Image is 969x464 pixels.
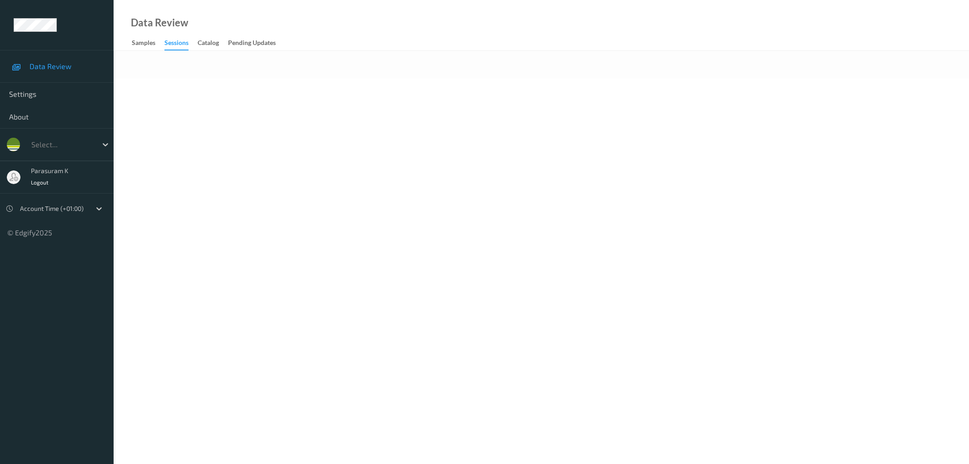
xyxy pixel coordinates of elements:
a: Sessions [164,37,198,50]
div: Sessions [164,38,189,50]
div: Data Review [131,18,188,27]
div: Catalog [198,38,219,50]
div: Samples [132,38,155,50]
a: Pending Updates [228,37,285,50]
a: Catalog [198,37,228,50]
a: Samples [132,37,164,50]
div: Pending Updates [228,38,276,50]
